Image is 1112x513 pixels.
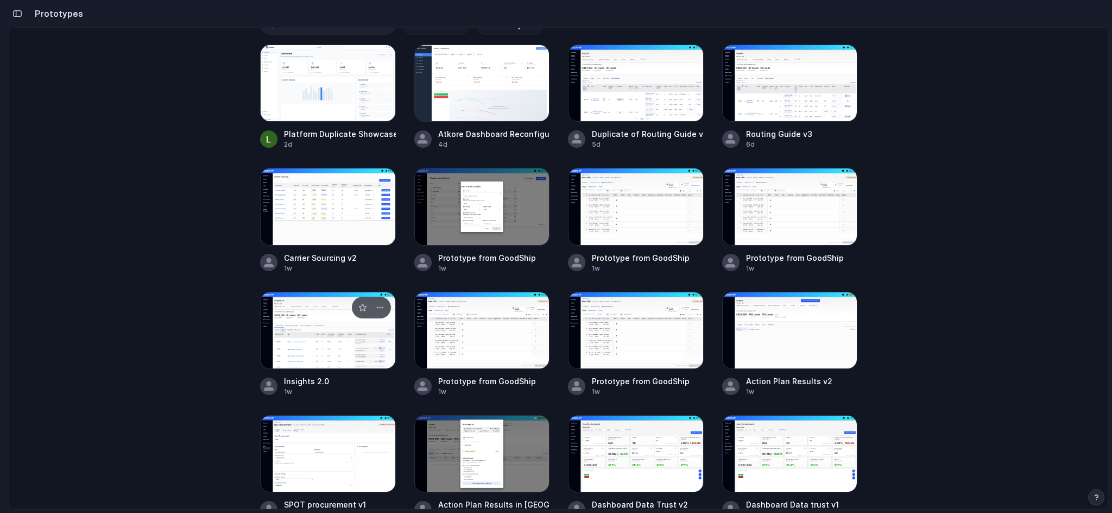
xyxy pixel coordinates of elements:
a: Platform Duplicate ShowcasePlatform Duplicate Showcase2d [260,45,396,149]
div: Dashboard Data trust v1 [746,499,839,510]
div: 2d [284,140,396,149]
div: 1w [284,387,329,397]
div: Action Plan Results v2 [746,376,832,387]
div: 4d [438,140,550,149]
a: Prototype from GoodShipPrototype from GoodShip1w [414,168,550,273]
div: Prototype from GoodShip [592,376,690,387]
a: Insights 2.0Insights 2.01w [260,292,396,397]
div: 6d [746,140,812,149]
div: 1w [592,264,690,273]
div: Platform Duplicate Showcase [284,128,396,140]
a: Prototype from GoodShipPrototype from GoodShip1w [568,168,704,273]
a: Action Plan Results v2Action Plan Results v21w [722,292,858,397]
div: Prototype from GoodShip [592,252,690,264]
div: 1w [438,387,536,397]
div: Dashboard Data Trust v2 [592,499,688,510]
a: Carrier Sourcing v2Carrier Sourcing v21w [260,168,396,273]
div: 1w [438,264,536,273]
div: Routing Guide v3 [746,128,812,140]
div: Atkore Dashboard Reconfiguration and Layout Overview [438,128,550,140]
a: Routing Guide v3Routing Guide v36d [722,45,858,149]
div: 1w [284,264,357,273]
div: Duplicate of Routing Guide v3 [592,128,704,140]
div: SPOT procurement v1 [284,499,366,510]
a: Prototype from GoodShipPrototype from GoodShip1w [568,292,704,397]
div: Carrier Sourcing v2 [284,252,357,264]
a: Prototype from GoodShipPrototype from GoodShip1w [414,292,550,397]
div: Action Plan Results in [GEOGRAPHIC_DATA] [438,499,550,510]
div: 5d [592,140,704,149]
div: 1w [746,264,844,273]
div: Insights 2.0 [284,376,329,387]
div: Prototype from GoodShip [438,376,536,387]
h2: Prototypes [30,7,83,20]
div: Prototype from GoodShip [438,252,536,264]
div: 1w [592,387,690,397]
a: Prototype from GoodShipPrototype from GoodShip1w [722,168,858,273]
div: 1w [746,387,832,397]
a: Duplicate of Routing Guide v3Duplicate of Routing Guide v35d [568,45,704,149]
a: Atkore Dashboard Reconfiguration and Layout OverviewAtkore Dashboard Reconfiguration and Layout O... [414,45,550,149]
div: Prototype from GoodShip [746,252,844,264]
